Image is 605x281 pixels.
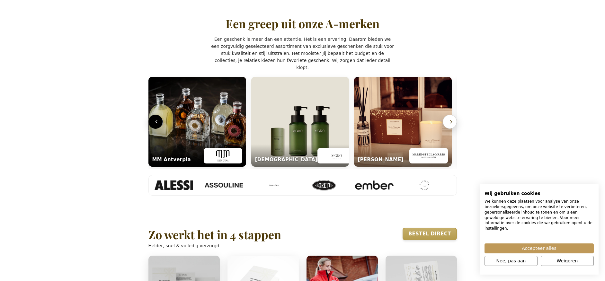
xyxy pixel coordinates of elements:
[413,150,445,162] img: Marie-Stella-Maris logo
[226,17,379,30] h2: Een greep uit onze A-merken
[148,242,281,249] p: Helder, snel & volledig verzorgd
[148,175,457,196] div: Merken
[327,180,366,190] img: Ember
[148,115,163,129] button: Vorige
[211,36,394,71] p: Een geschenk is meer dan een attentie. Het is een ervaring. Daarom bieden we een zorgvuldig gesel...
[251,77,349,167] img: MORO lifestyle
[177,183,215,188] img: Assouline
[227,180,265,190] img: Atelier Rebul
[485,190,594,196] h2: Wij gebruiken cookies
[148,77,246,167] img: MM Antverpia lifestyle
[148,74,457,169] section: Lifestyle carrousel
[277,180,316,190] img: Boretti
[207,150,239,162] img: MM Antverpia logo
[427,180,466,190] img: MM Antverpia
[403,228,457,240] a: Bestel direct
[541,256,594,266] button: Alle cookies weigeren
[145,1,460,211] section: Een greep uit onze A-merken
[485,199,594,231] p: We kunnen deze plaatsen voor analyse van onze bezoekersgegevens, om onze website te verbeteren, g...
[358,156,404,163] div: [PERSON_NAME]
[148,228,281,241] h2: Zo werkt het in 4 stappen
[485,243,594,253] button: Accepteer alle cookies
[522,245,556,252] span: Accepteer alles
[152,156,191,163] div: MM Antverpia
[377,180,416,190] img: L'Atelier du Vin
[557,258,578,264] span: Weigeren
[354,77,452,167] img: Marie-Stella-Maris lifestyle
[321,150,353,162] img: MORO logo
[255,156,317,163] div: [DEMOGRAPHIC_DATA]
[496,258,526,264] span: Nee, pas aan
[127,180,165,190] img: Alessi
[443,115,457,129] button: Volgende
[485,256,538,266] button: Pas cookie voorkeuren aan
